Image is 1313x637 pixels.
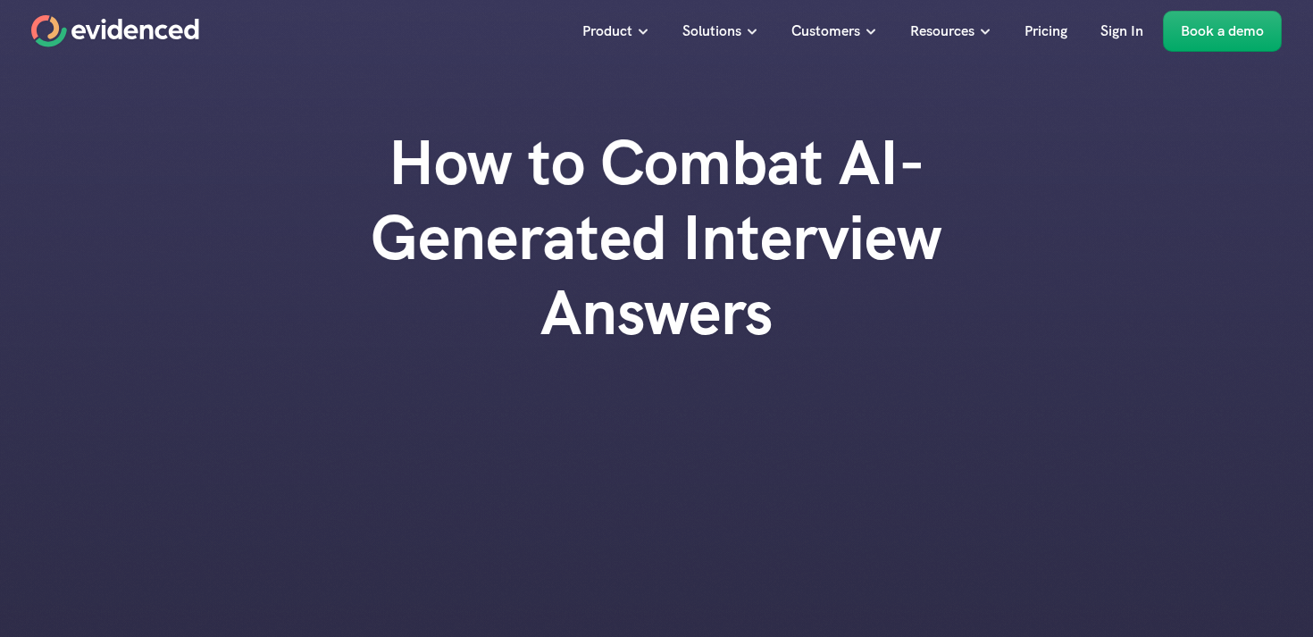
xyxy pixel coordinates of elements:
a: Home [31,15,199,47]
p: Pricing [1024,20,1067,43]
p: Sign In [1100,20,1143,43]
p: Product [582,20,632,43]
a: Book a demo [1163,11,1282,52]
p: Resources [910,20,974,43]
a: Download a copy [578,454,735,491]
p: Solutions [682,20,741,43]
p: Book a demo [1181,20,1264,43]
a: Sign In [1087,11,1157,52]
a: Pricing [1011,11,1081,52]
h1: How to Combat AI-Generated Interview Answers [299,125,1014,350]
p: Customers [791,20,860,43]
